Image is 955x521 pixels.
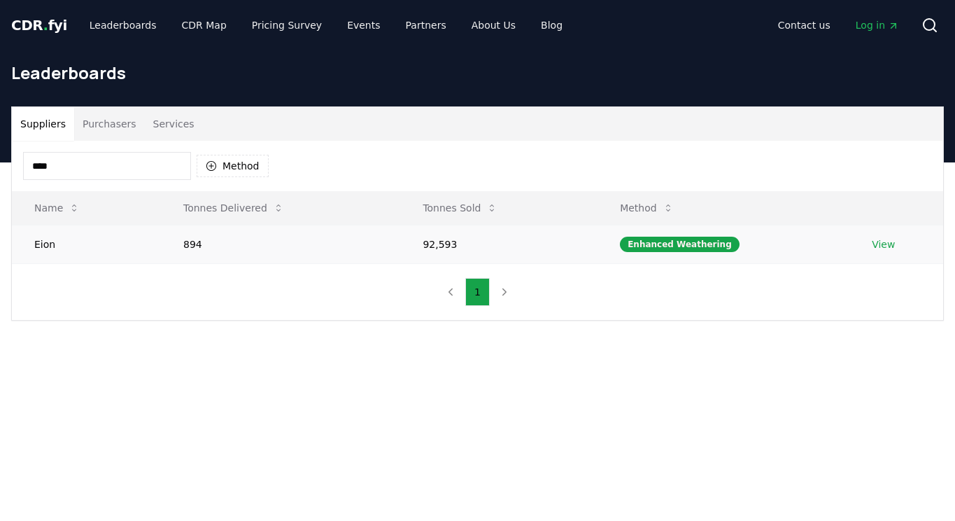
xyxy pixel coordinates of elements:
[620,237,740,252] div: Enhanced Weathering
[161,225,400,263] td: 894
[844,13,910,38] a: Log in
[400,225,597,263] td: 92,593
[11,62,944,84] h1: Leaderboards
[197,155,269,177] button: Method
[395,13,458,38] a: Partners
[767,13,910,38] nav: Main
[23,194,91,222] button: Name
[171,13,238,38] a: CDR Map
[172,194,295,222] button: Tonnes Delivered
[78,13,574,38] nav: Main
[411,194,509,222] button: Tonnes Sold
[12,225,161,263] td: Eion
[609,194,685,222] button: Method
[241,13,333,38] a: Pricing Survey
[11,15,67,35] a: CDR.fyi
[856,18,899,32] span: Log in
[12,107,74,141] button: Suppliers
[11,17,67,34] span: CDR fyi
[460,13,527,38] a: About Us
[74,107,145,141] button: Purchasers
[43,17,48,34] span: .
[767,13,842,38] a: Contact us
[145,107,203,141] button: Services
[78,13,168,38] a: Leaderboards
[465,278,490,306] button: 1
[530,13,574,38] a: Blog
[336,13,391,38] a: Events
[872,237,895,251] a: View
